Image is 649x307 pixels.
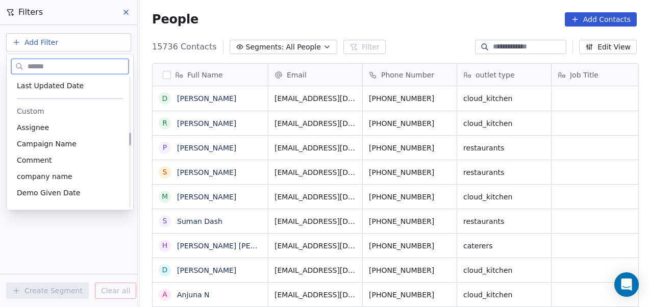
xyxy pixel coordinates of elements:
span: Assignee [17,122,49,133]
span: Campaign Name [17,139,77,149]
span: Demo Planned Date [17,204,88,214]
span: Demo Given Date [17,188,80,198]
span: Custom [17,106,44,116]
span: Last Updated Date [17,81,84,91]
span: company name [17,171,72,182]
span: Comment [17,155,52,165]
